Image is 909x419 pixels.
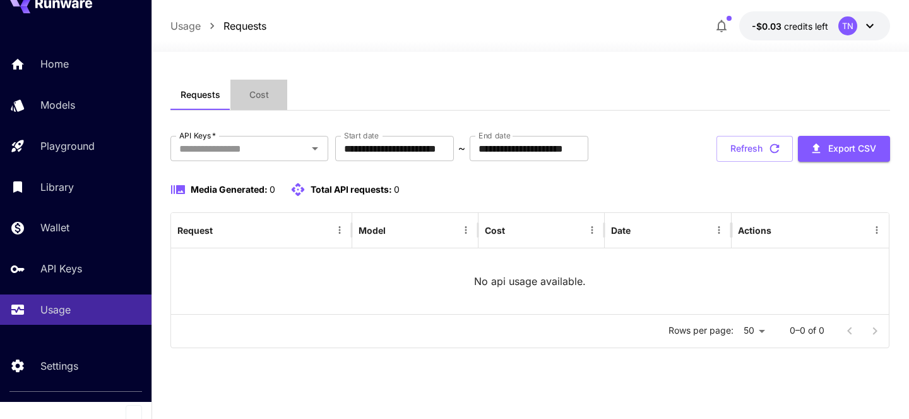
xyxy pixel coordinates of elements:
label: End date [478,130,510,141]
button: Refresh [716,136,793,162]
div: Model [359,225,386,236]
button: Export CSV [798,136,890,162]
label: Start date [344,130,379,141]
p: Playground [40,138,95,154]
button: Menu [868,221,886,239]
div: -$0.03442 [752,20,828,33]
p: ~ [458,141,465,156]
span: 0 [394,184,400,195]
p: Settings [40,358,78,373]
button: Menu [331,221,348,239]
a: Usage [170,18,201,33]
button: Sort [214,221,232,239]
button: -$0.03442TN [739,11,890,40]
span: Total API requests: [311,184,392,195]
label: API Keys [179,130,216,141]
a: Requests [223,18,266,33]
p: API Keys [40,261,82,276]
button: Sort [387,221,405,239]
div: Request [177,225,213,236]
p: Wallet [40,220,69,235]
button: Sort [506,221,524,239]
nav: breadcrumb [170,18,266,33]
p: Rows per page: [668,324,734,337]
span: -$0.03 [752,21,784,32]
span: Media Generated: [191,184,268,195]
button: Sort [632,221,650,239]
p: Usage [40,302,71,317]
p: 0–0 of 0 [790,324,824,337]
button: Menu [457,221,475,239]
p: Home [40,56,69,71]
div: Cost [485,225,505,236]
div: TN [838,16,857,35]
button: Menu [583,221,601,239]
div: 50 [739,322,769,340]
span: Requests [181,89,220,100]
p: Library [40,179,74,195]
p: Models [40,97,75,112]
p: No api usage available. [474,274,586,289]
span: Cost [249,89,269,100]
div: Date [611,225,631,236]
button: Menu [710,221,728,239]
div: Actions [738,225,771,236]
span: credits left [784,21,828,32]
button: Open [306,140,324,157]
span: 0 [270,184,275,195]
